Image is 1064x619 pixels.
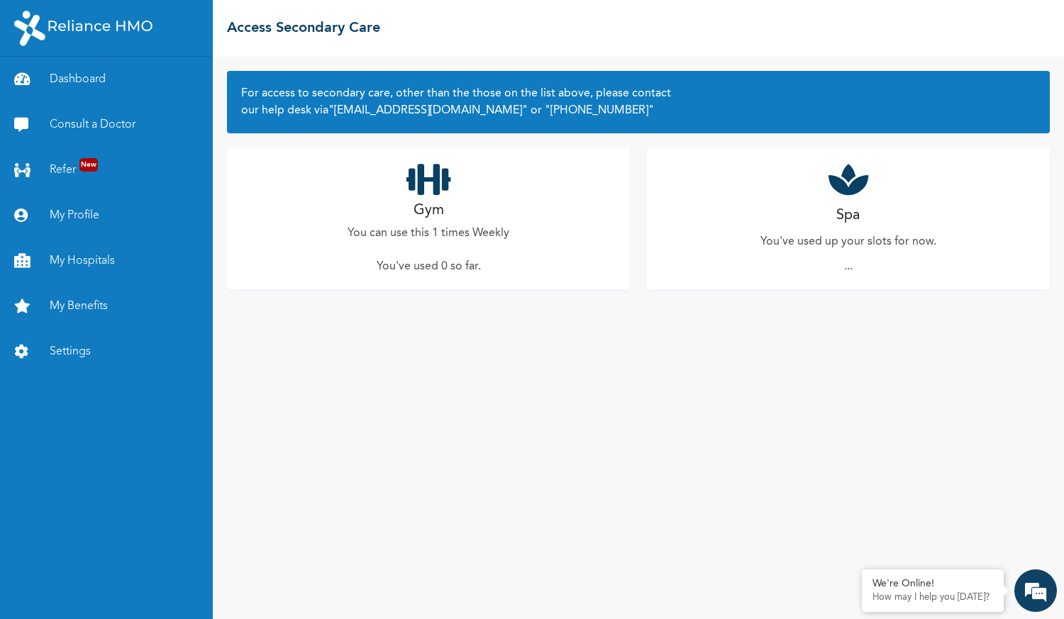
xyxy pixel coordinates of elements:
[760,233,936,250] p: You've used up your slots for now.
[74,79,238,98] div: Chat with us now
[872,578,993,590] div: We're Online!
[7,506,139,515] span: Conversation
[836,205,860,226] h2: Spa
[241,85,1036,119] h2: For access to secondary care, other than the those on the list above, please contact our help des...
[26,71,57,106] img: d_794563401_company_1708531726252_794563401
[233,7,267,41] div: Minimize live chat window
[7,431,270,481] textarea: Type your message and hit 'Enter'
[414,200,444,221] h2: Gym
[14,11,153,46] img: RelianceHMO's Logo
[844,258,853,275] p: ...
[139,481,271,525] div: FAQs
[348,225,509,242] p: You can use this 1 times Weekly
[328,105,528,116] a: "[EMAIL_ADDRESS][DOMAIN_NAME]"
[79,158,98,172] span: New
[872,592,993,603] p: How may I help you today?
[227,18,380,39] h2: Access Secondary Care
[542,105,654,116] a: "[PHONE_NUMBER]"
[82,201,196,344] span: We're online!
[377,258,481,275] p: You've used 0 so far .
